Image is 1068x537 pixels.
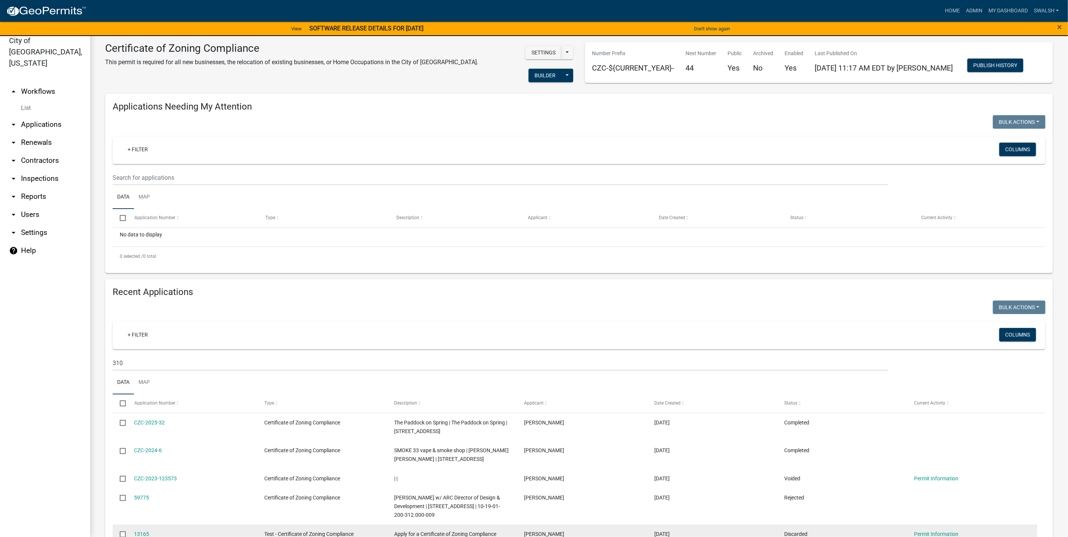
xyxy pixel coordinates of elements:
span: Date Created [659,215,685,220]
span: 0 selected / [120,254,143,259]
button: Builder [529,69,562,82]
a: + Filter [122,143,154,156]
span: Status [790,215,803,220]
span: Jason Sams w/ ARC Director of Design & Development | 310 Spring Street, Jeffersonville, IN 47130 ... [394,495,500,518]
span: Test - Certificate of Zoning Compliance [264,531,354,537]
span: Type [264,400,274,406]
h4: Recent Applications [113,287,1045,298]
a: Admin [963,4,985,18]
a: Home [942,4,963,18]
datatable-header-cell: Status [783,209,914,227]
a: CZC-2023-123573 [134,475,177,481]
span: Certificate of Zoning Compliance [264,420,340,426]
datatable-header-cell: Application Number [127,394,257,412]
datatable-header-cell: Applicant [517,394,647,412]
span: Applicant [528,215,547,220]
span: 05/09/2023 [654,475,670,481]
span: Rejected [784,495,804,501]
i: arrow_drop_up [9,87,18,96]
span: 07/23/2025 [654,420,670,426]
a: Map [134,371,154,395]
a: View [288,23,305,35]
h5: No [753,63,774,72]
div: No data to display [113,228,1045,247]
h5: 44 [686,63,717,72]
button: Close [1057,23,1062,32]
i: arrow_drop_down [9,120,18,129]
a: + Filter [122,328,154,341]
datatable-header-cell: Current Activity [914,209,1045,227]
button: Columns [999,328,1036,341]
span: John Doe [524,531,565,537]
span: Certificate of Zoning Compliance [264,495,340,501]
span: [DATE] 11:17 AM EDT by [PERSON_NAME] [815,63,953,72]
i: arrow_drop_down [9,192,18,201]
span: Current Activity [922,215,953,220]
datatable-header-cell: Select [113,394,127,412]
span: 08/27/2021 [654,531,670,537]
a: CZC-2024-6 [134,447,162,453]
div: 0 total [113,247,1045,266]
datatable-header-cell: Description [389,209,521,227]
span: The Paddock on Spring | The Paddock on Spring | 310 SPRING STREET 101 [394,420,507,434]
span: Discarded [784,531,807,537]
a: swalsh [1031,4,1062,18]
datatable-header-cell: Status [777,394,907,412]
p: Enabled [785,50,804,57]
a: 59775 [134,495,149,501]
p: This permit is required for all new businesses, the relocation of existing businesses, or Home Oc... [105,58,478,67]
span: Date Created [654,400,681,406]
h5: Yes [728,63,742,72]
span: Type [265,215,275,220]
button: Settings [526,46,562,59]
span: Voided [784,475,800,481]
datatable-header-cell: Date Created [647,394,777,412]
i: arrow_drop_down [9,138,18,147]
a: Data [113,185,134,209]
h3: Certificate of Zoning Compliance [105,42,478,55]
a: Data [113,371,134,395]
p: Next Number [686,50,717,57]
button: Columns [999,143,1036,156]
p: Public [728,50,742,57]
span: Jason Sams [524,495,565,501]
span: × [1057,22,1062,32]
button: Publish History [967,59,1023,72]
h4: Applications Needing My Attention [113,101,1045,112]
wm-modal-confirm: Workflow Publish History [967,63,1023,69]
datatable-header-cell: Type [257,394,387,412]
datatable-header-cell: Applicant [521,209,652,227]
a: My Dashboard [985,4,1031,18]
span: SMOKE 33 vape & smoke shop | Dhugga sohanjit Singh | 3310 JEFFERSON CENTRE WAY [394,447,509,462]
i: arrow_drop_down [9,210,18,219]
a: Map [134,185,154,209]
button: Bulk Actions [993,115,1045,129]
h5: CZC-${CURRENT_YEAR}- [592,63,675,72]
span: Applicant [524,400,544,406]
span: Completed [784,447,809,453]
span: 08/30/2022 [654,495,670,501]
datatable-header-cell: Description [387,394,517,412]
span: Description [394,400,417,406]
input: Search for applications [113,355,888,371]
i: arrow_drop_down [9,228,18,237]
p: Archived [753,50,774,57]
button: Bulk Actions [993,301,1045,314]
datatable-header-cell: Application Number [127,209,258,227]
span: Completed [784,420,809,426]
datatable-header-cell: Date Created [652,209,783,227]
span: Current Activity [914,400,946,406]
a: 13165 [134,531,149,537]
span: Application Number [134,400,175,406]
button: Don't show again [691,23,733,35]
datatable-header-cell: Current Activity [907,394,1037,412]
i: help [9,246,18,255]
span: Mariana Torres [524,475,565,481]
span: Certificate of Zoning Compliance [264,447,340,453]
datatable-header-cell: Type [258,209,390,227]
strong: SOFTWARE RELEASE DETAILS FOR [DATE] [309,25,423,32]
span: Status [784,400,797,406]
a: Permit Information [914,531,959,537]
span: Clifton Dukes [524,420,565,426]
datatable-header-cell: Select [113,209,127,227]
